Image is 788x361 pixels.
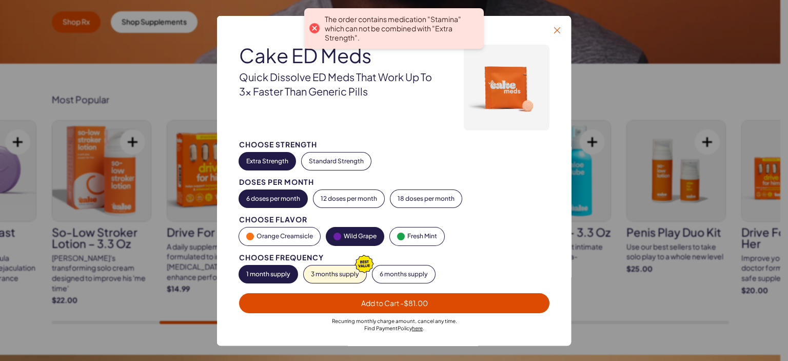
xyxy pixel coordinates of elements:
[239,317,549,331] div: Recurring monthly charge amount , cancel any time. Policy .
[325,14,474,43] div: The order contains medication "Stamina" which can not be combined with "Extra Strength".
[239,293,549,313] button: Add to Cart -$81.00
[239,215,549,223] div: Choose Flavor
[313,189,384,207] button: 12 doses per month
[239,253,549,261] div: Choose Frequency
[239,227,320,245] button: Orange Creamsicle
[326,227,384,245] button: Wild Grape
[239,70,436,99] div: Quick dissolve ED Meds that work up to 3x faster than generic pills
[361,298,427,307] span: Add to Cart
[302,152,371,169] button: Standard Strength
[390,189,462,207] button: 18 doses per month
[239,140,549,148] div: Choose Strength
[239,178,549,185] div: Doses per Month
[400,298,427,307] span: - $81.00
[239,189,307,207] button: 6 doses per month
[239,152,295,169] button: Extra Strength
[372,265,435,282] button: 6 months supply
[464,44,549,130] img: Cake ED Meds
[239,44,436,66] div: Cake ED Meds
[239,265,298,282] button: 1 month supply
[364,325,398,331] span: Find Payment
[390,227,444,245] button: Fresh Mint
[304,265,366,282] button: 3 months supply
[412,325,423,331] a: here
